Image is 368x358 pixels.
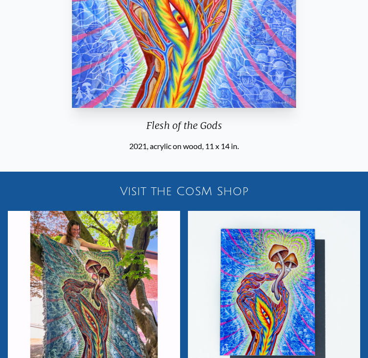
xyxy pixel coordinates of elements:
div: 2021, acrylic on wood, 11 x 14 in. [68,140,300,152]
div: Flesh of the Gods [68,119,300,140]
a: Visit the CoSM Shop [4,176,364,207]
